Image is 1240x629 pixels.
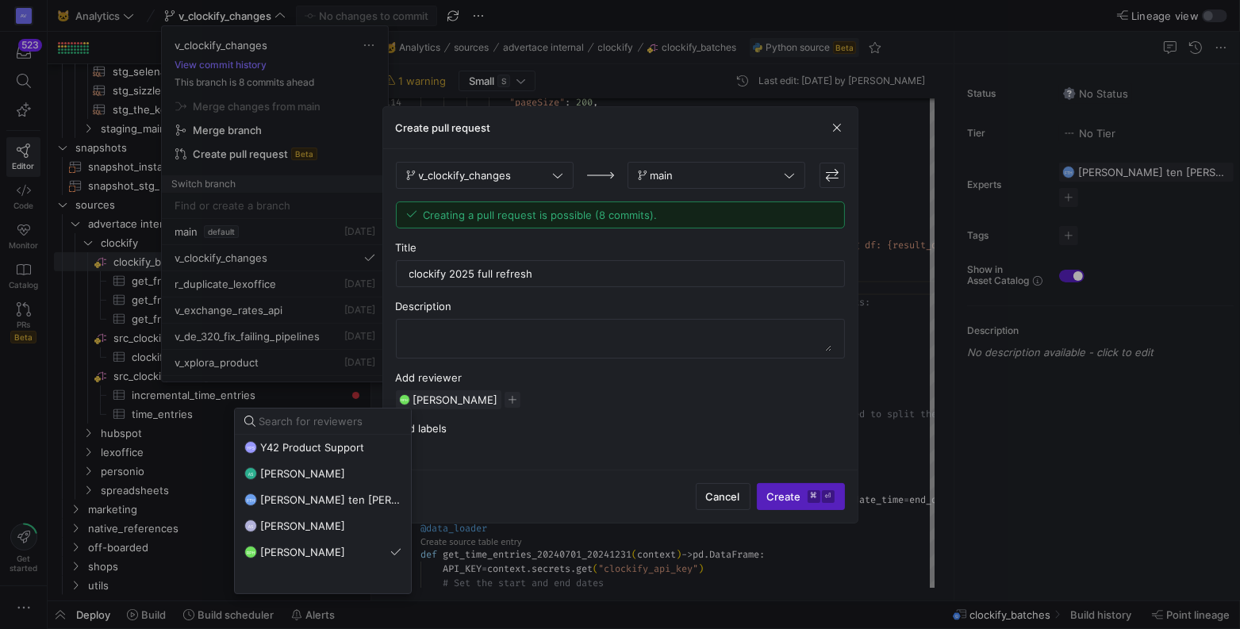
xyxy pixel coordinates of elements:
span: [PERSON_NAME] [260,467,345,480]
span: [PERSON_NAME] [260,520,345,532]
div: FTH [244,493,257,506]
div: RPH [244,546,257,558]
div: YPS [244,441,257,454]
input: Search for reviewers [259,415,401,428]
span: Y42 Product Support [260,441,364,454]
span: [PERSON_NAME] ten [PERSON_NAME] [260,493,401,506]
span: [PERSON_NAME] [260,546,345,558]
div: AS [244,520,257,532]
div: AS [244,467,257,480]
